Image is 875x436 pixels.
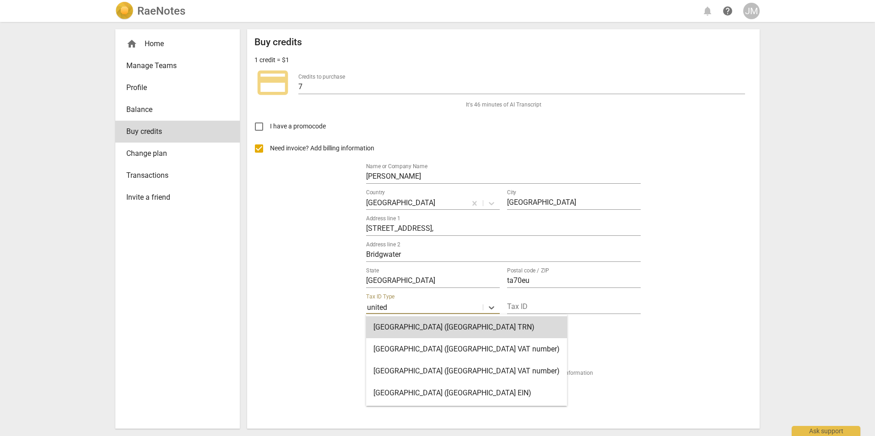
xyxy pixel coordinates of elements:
a: LogoRaeNotes [115,2,185,20]
label: Tax ID Type [366,294,394,299]
p: United Kingdom [366,197,435,208]
span: Balance [126,104,221,115]
a: Profile [115,77,240,99]
label: Address line 1 [366,216,400,221]
a: Help [719,3,736,19]
button: JM [743,3,760,19]
span: Invite a friend [126,192,221,203]
div: [GEOGRAPHIC_DATA] ([GEOGRAPHIC_DATA] EIN) [366,382,567,404]
label: City [507,190,516,195]
p: 1 credit = $1 [254,55,289,65]
a: Buy credits [115,121,240,143]
div: Home [115,33,240,55]
label: Credits to purchase [298,74,345,80]
a: Balance [115,99,240,121]
span: home [126,38,137,49]
span: I have a promocode [270,122,326,131]
span: help [722,5,733,16]
label: Name or Company Name [366,164,427,169]
label: Address line 2 [366,242,400,247]
h2: Buy credits [254,37,302,48]
a: Invite a friend [115,186,240,208]
span: Manage Teams [126,60,221,71]
div: [GEOGRAPHIC_DATA] ([GEOGRAPHIC_DATA] VAT number) [366,338,567,360]
span: It's 46 minutes of AI Transcript [466,101,541,109]
a: Transactions [115,165,240,186]
label: Postal code / ZIP [507,268,549,273]
div: [GEOGRAPHIC_DATA] ([GEOGRAPHIC_DATA] VAT number) [366,360,567,382]
span: Need invoice? Add billing information [270,144,376,153]
span: Change plan [126,148,221,159]
div: [GEOGRAPHIC_DATA] ([GEOGRAPHIC_DATA] TRN) [366,316,567,338]
label: Country [366,190,385,195]
a: Manage Teams [115,55,240,77]
h2: RaeNotes [137,5,185,17]
div: Ask support [792,426,860,436]
span: Profile [126,82,221,93]
img: Logo [115,2,134,20]
span: Transactions [126,170,221,181]
label: State [366,268,379,273]
a: Change plan [115,143,240,165]
div: Home [126,38,221,49]
span: Buy credits [126,126,221,137]
span: credit_card [254,64,291,101]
